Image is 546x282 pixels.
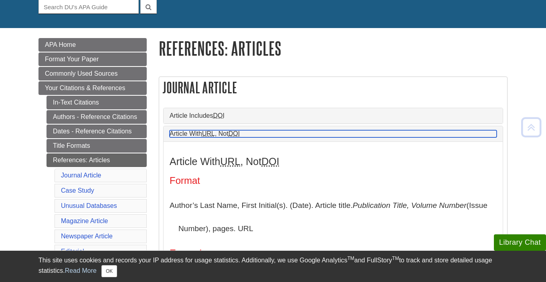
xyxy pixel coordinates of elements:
[38,38,147,52] a: APA Home
[45,70,117,77] span: Commonly Used Sources
[170,194,497,240] p: Author’s Last Name, First Initial(s). (Date). Article title. (Issue Number), pages. URL
[518,122,544,133] a: Back to Top
[47,96,147,109] a: In-Text Citations
[261,156,279,167] abbr: Digital Object Identifier. This is the string of numbers associated with a particular article. No...
[229,130,240,137] abbr: Digital Object Identifier. This is the string of numbers associated with a particular article. No...
[61,172,101,179] a: Journal Article
[45,85,125,91] span: Your Citations & References
[159,38,508,58] h1: References: Articles
[38,81,147,95] a: Your Citations & References
[38,256,508,277] div: This site uses cookies and records your IP address for usage statistics. Additionally, we use Goo...
[38,67,147,81] a: Commonly Used Sources
[61,248,84,255] a: Editorial
[170,130,497,137] a: Article WithURL, NotDOI
[347,256,354,261] sup: TM
[65,267,97,274] a: Read More
[170,248,497,258] h4: Example
[47,110,147,124] a: Authors - Reference Citations
[47,153,147,167] a: References: Articles
[61,187,94,194] a: Case Study
[61,202,117,209] a: Unusual Databases
[38,52,147,66] a: Format Your Paper
[45,41,76,48] span: APA Home
[61,218,108,224] a: Magazine Article
[220,156,240,167] abbr: Uniform Resource Locator. This is the web/URL address found in the address bar of a webpage.
[170,156,497,167] h3: Article With , Not
[170,175,497,186] h4: Format
[61,233,113,240] a: Newspaper Article
[213,112,224,119] abbr: Digital Object Identifier. This is the string of numbers associated with a particular article. No...
[353,201,467,209] i: Publication Title, Volume Number
[170,112,497,119] a: Article IncludesDOI
[47,139,147,153] a: Title Formats
[202,130,215,137] abbr: Uniform Resource Locator. This is the web/URL address found in the address bar of a webpage.
[47,125,147,138] a: Dates - Reference Citations
[392,256,399,261] sup: TM
[101,265,117,277] button: Close
[494,234,546,251] button: Library Chat
[159,77,507,98] h2: Journal Article
[45,56,99,62] span: Format Your Paper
